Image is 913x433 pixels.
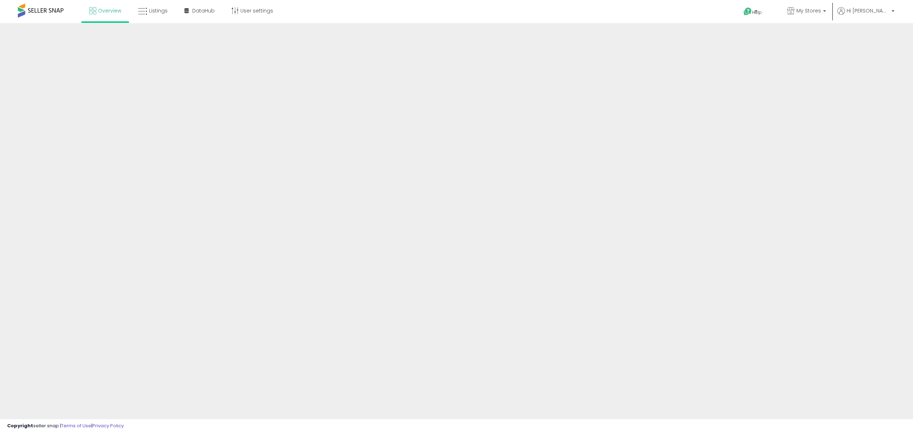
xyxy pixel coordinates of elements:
[837,7,894,23] a: Hi [PERSON_NAME]
[738,2,776,23] a: Help
[98,7,121,14] span: Overview
[149,7,168,14] span: Listings
[796,7,821,14] span: My Stores
[192,7,215,14] span: DataHub
[752,9,762,15] span: Help
[847,7,889,14] span: Hi [PERSON_NAME]
[743,7,752,16] i: Get Help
